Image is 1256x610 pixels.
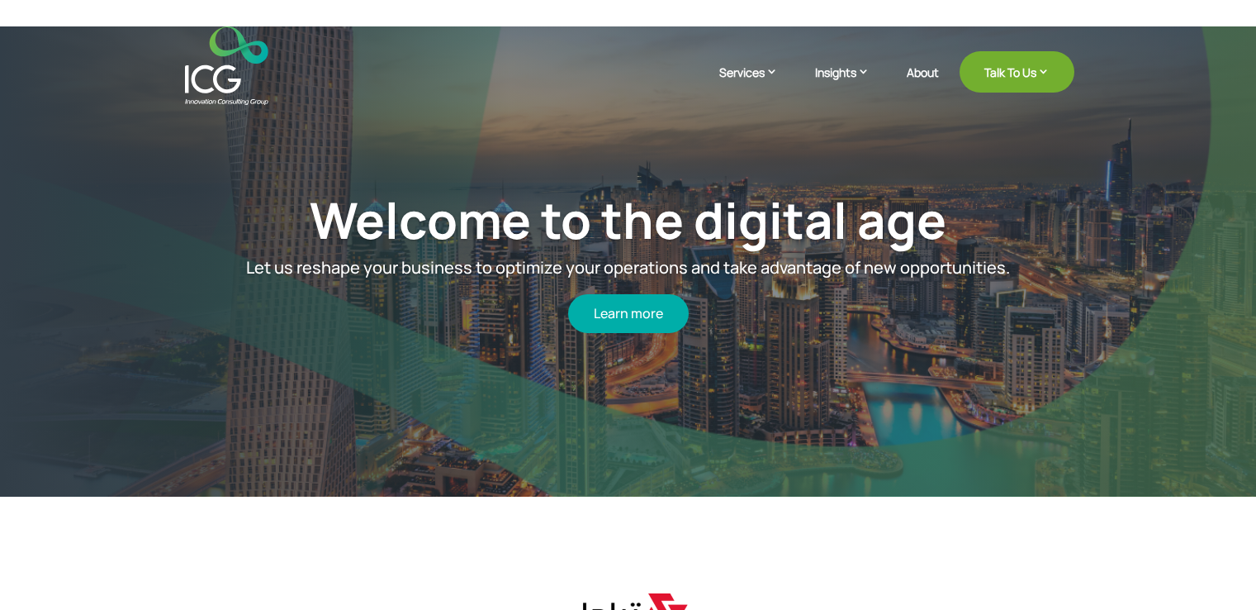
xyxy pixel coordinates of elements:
[960,51,1074,93] a: Talk To Us
[907,66,939,105] a: About
[246,256,1010,279] span: Let us reshape your business to optimize your operations and take advantage of new opportunities.
[185,26,268,105] img: ICG
[310,186,946,254] a: Welcome to the digital age
[568,294,689,333] a: Learn more
[719,64,794,105] a: Services
[815,64,886,105] a: Insights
